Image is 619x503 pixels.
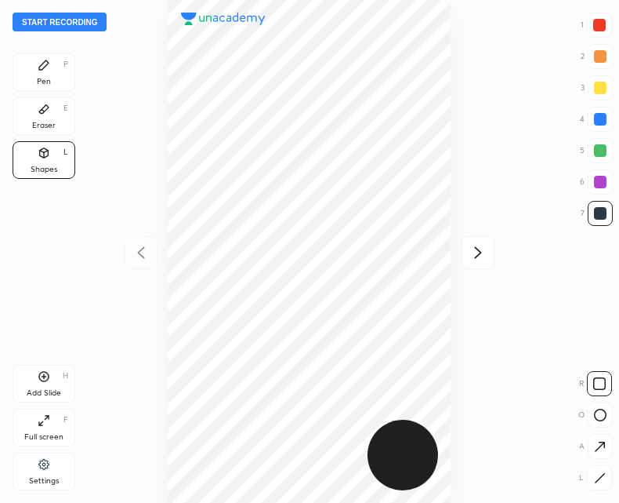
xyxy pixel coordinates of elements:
[37,78,51,86] div: Pen
[63,104,68,112] div: E
[581,44,613,69] div: 2
[63,372,68,380] div: H
[181,13,266,25] img: logo.38c385cc.svg
[29,477,59,485] div: Settings
[13,13,107,31] button: Start recording
[31,166,57,173] div: Shapes
[32,122,56,129] div: Eraser
[63,60,68,68] div: P
[579,371,612,396] div: R
[581,201,613,226] div: 7
[581,75,613,100] div: 3
[580,138,613,163] div: 5
[578,403,613,428] div: O
[24,433,63,441] div: Full screen
[580,169,613,195] div: 6
[580,107,613,132] div: 4
[581,13,612,38] div: 1
[27,389,61,397] div: Add Slide
[579,465,612,490] div: L
[63,416,68,424] div: F
[63,148,68,156] div: L
[579,434,613,459] div: A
